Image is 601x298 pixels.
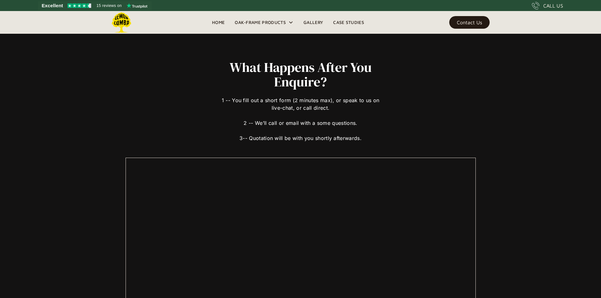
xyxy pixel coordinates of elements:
[543,2,563,9] div: CALL US
[532,2,563,9] a: CALL US
[298,18,328,27] a: Gallery
[97,2,122,9] span: 15 reviews on
[457,20,482,25] div: Contact Us
[219,89,382,142] div: 1 -- You fill out a short form (2 minutes max), or speak to us on live-chat, or call direct. 2 --...
[219,60,382,89] h2: What Happens After You Enquire?
[449,16,490,29] a: Contact Us
[127,3,147,8] img: Trustpilot logo
[38,1,152,10] a: See Lemon Lumba reviews on Trustpilot
[68,3,91,8] img: Trustpilot 4.5 stars
[328,18,369,27] a: Case Studies
[207,18,230,27] a: Home
[42,2,63,9] span: Excellent
[235,19,286,26] div: Oak-Frame Products
[230,11,298,34] div: Oak-Frame Products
